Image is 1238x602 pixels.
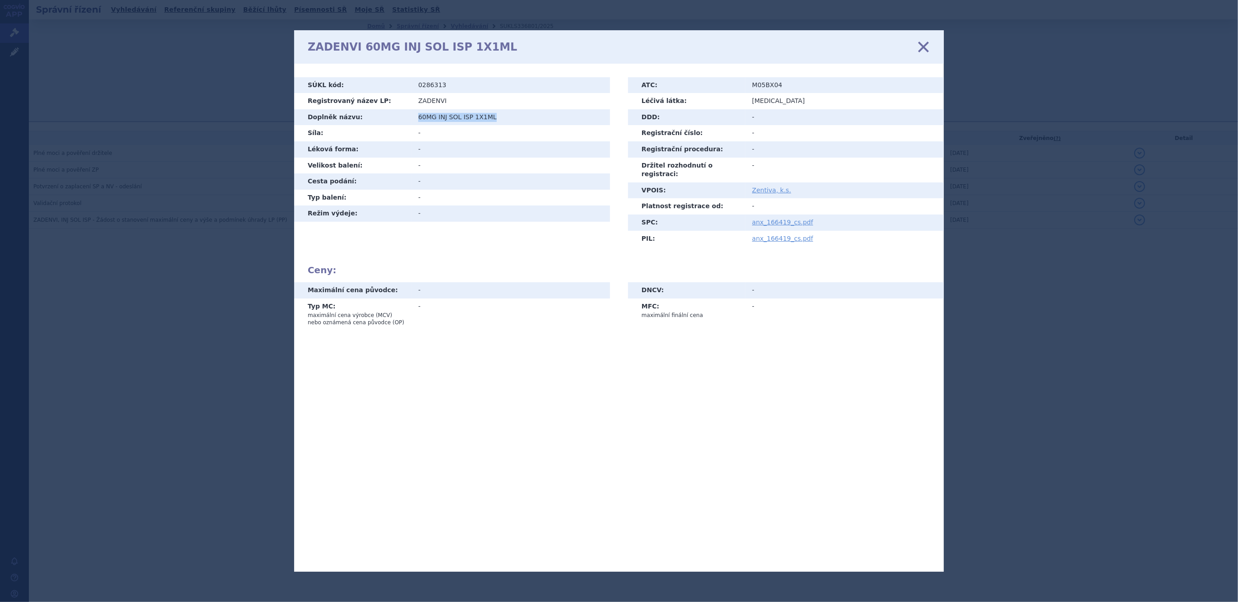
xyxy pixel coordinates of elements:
[628,182,745,199] th: VPOIS:
[411,205,610,222] td: -
[411,190,610,206] td: -
[294,190,411,206] th: Typ balení:
[411,109,610,126] td: 60MG INJ SOL ISP 1X1ML
[294,205,411,222] th: Režim výdeje:
[628,231,745,247] th: PIL:
[294,77,411,93] th: SÚKL kód:
[642,312,739,319] p: maximální finální cena
[628,299,745,323] th: MFC:
[745,77,944,93] td: M05BX04
[628,158,745,182] th: Držitel rozhodnutí o registraci:
[628,198,745,215] th: Platnost registrace od:
[752,187,791,194] a: Zentiva, k.s.
[294,282,411,299] th: Maximální cena původce:
[628,93,745,109] th: Léčivá látka:
[745,299,944,323] td: -
[294,158,411,174] th: Velikost balení:
[745,125,944,141] td: -
[745,198,944,215] td: -
[411,125,610,141] td: -
[628,125,745,141] th: Registrační číslo:
[294,125,411,141] th: Síla:
[628,282,745,299] th: DNCV:
[308,265,930,275] h2: Ceny:
[745,158,944,182] td: -
[752,235,813,242] a: anx_166419_cs.pdf
[294,173,411,190] th: Cesta podání:
[294,109,411,126] th: Doplněk názvu:
[745,141,944,158] td: -
[411,77,610,93] td: 0286313
[411,173,610,190] td: -
[628,215,745,231] th: SPC:
[411,141,610,158] td: -
[745,109,944,126] td: -
[752,219,813,226] a: anx_166419_cs.pdf
[418,286,603,295] div: -
[745,93,944,109] td: [MEDICAL_DATA]
[308,41,517,54] h1: ZADENVI 60MG INJ SOL ISP 1X1ML
[745,282,944,299] td: -
[628,77,745,93] th: ATC:
[411,158,610,174] td: -
[411,299,610,330] td: -
[628,109,745,126] th: DDD:
[628,141,745,158] th: Registrační procedura:
[308,312,405,326] p: maximální cena výrobce (MCV) nebo oznámená cena původce (OP)
[411,93,610,109] td: ZADENVI
[294,299,411,330] th: Typ MC:
[294,93,411,109] th: Registrovaný název LP:
[917,40,930,54] a: zavřít
[294,141,411,158] th: Léková forma:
